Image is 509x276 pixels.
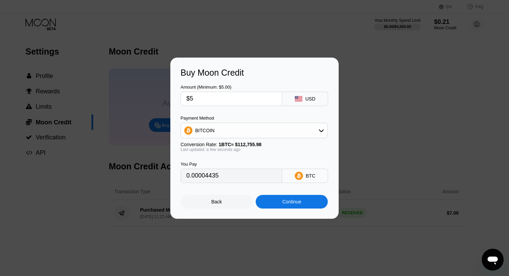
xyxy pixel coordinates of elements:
div: BITCOIN [181,124,327,137]
div: Conversion Rate: [181,142,328,147]
div: BITCOIN [195,128,215,133]
div: Payment Method [181,116,328,121]
div: You Pay [181,162,282,167]
input: $0.00 [186,92,276,106]
span: 1 BTC ≈ $112,755.98 [219,142,261,147]
div: BTC [306,173,315,179]
div: Amount (Minimum: $5.00) [181,85,282,90]
div: Last updated: a few seconds ago [181,147,328,152]
div: USD [305,96,316,102]
div: Continue [256,195,328,209]
div: Back [181,195,253,209]
iframe: Button to launch messaging window [482,249,504,271]
div: Continue [282,199,301,204]
div: Back [211,199,222,204]
div: Buy Moon Credit [181,68,328,78]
